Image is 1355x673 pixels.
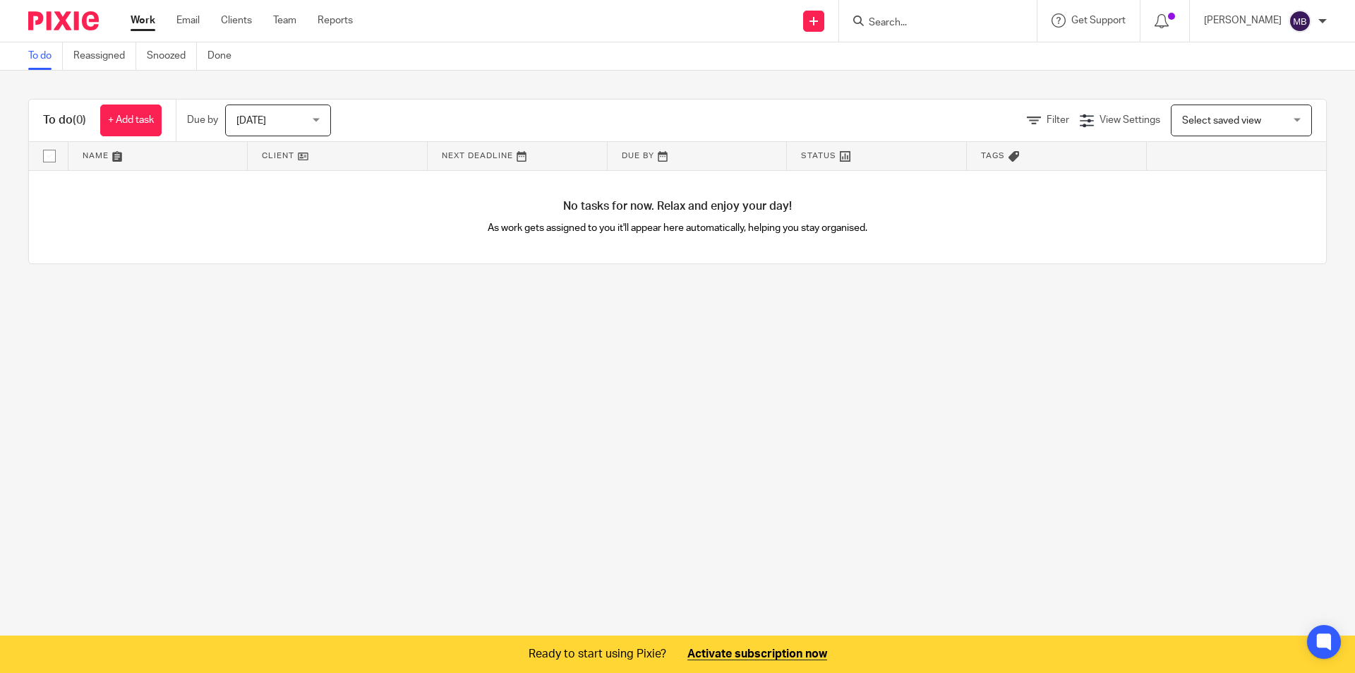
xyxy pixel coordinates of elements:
h1: To do [43,113,86,128]
span: Get Support [1071,16,1126,25]
a: + Add task [100,105,162,136]
span: Select saved view [1182,116,1261,126]
input: Search [867,17,994,30]
a: Team [273,13,296,28]
a: Work [131,13,155,28]
span: View Settings [1100,115,1160,125]
a: Email [176,13,200,28]
a: Reassigned [73,42,136,70]
h4: No tasks for now. Relax and enjoy your day! [29,199,1326,214]
a: Done [207,42,242,70]
span: Filter [1047,115,1069,125]
a: To do [28,42,63,70]
a: Snoozed [147,42,197,70]
img: svg%3E [1289,10,1311,32]
img: Pixie [28,11,99,30]
a: Clients [221,13,252,28]
p: Due by [187,113,218,127]
span: Tags [981,152,1005,160]
a: Reports [318,13,353,28]
p: As work gets assigned to you it'll appear here automatically, helping you stay organised. [354,221,1002,235]
span: [DATE] [236,116,266,126]
p: [PERSON_NAME] [1204,13,1282,28]
span: (0) [73,114,86,126]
